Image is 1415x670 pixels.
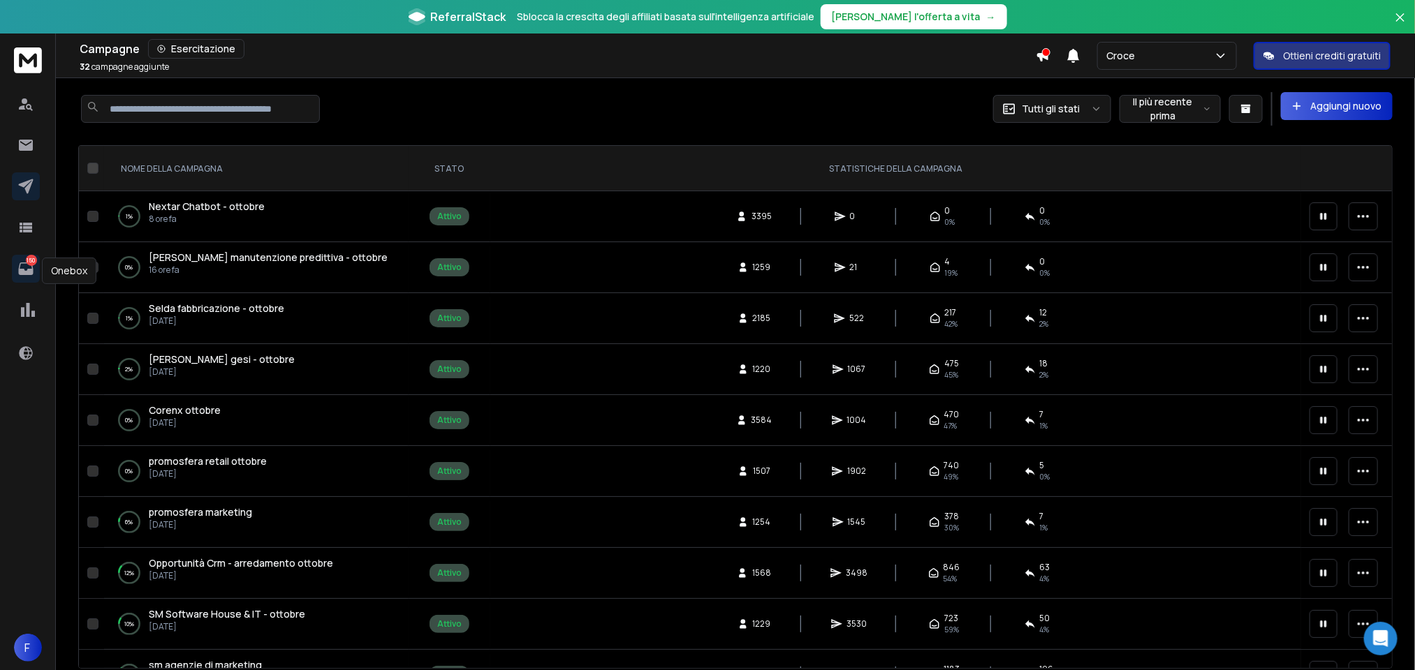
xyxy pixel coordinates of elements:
font: 217 [945,306,957,318]
font: STATISTICHE DELLA CAMPAGNA [829,163,962,174]
font: 0 [126,263,129,271]
td: 0%Corenx ottobre[DATE] [104,395,409,446]
font: SM Software House & IT - ottobre [149,607,305,620]
font: Nextar Chatbot - ottobre [149,200,265,213]
font: [DATE] [149,569,177,581]
font: 0 [126,467,129,475]
font: 10 [124,620,129,627]
font: [PERSON_NAME] gesi - ottobre [149,352,295,366]
font: promosfera retail ottobre [149,454,267,468]
font: 50 [1040,612,1050,624]
font: 1545 [848,516,866,528]
font: 19 [945,268,953,278]
font: 1004 [847,414,867,426]
font: 0 [1040,472,1045,482]
font: % [128,314,133,322]
font: 1 [1040,523,1043,533]
a: Selda fabbricazione - ottobre [149,301,284,315]
font: 0 [126,416,129,424]
a: promosfera retail ottobre [149,454,267,468]
font: % [1045,268,1050,278]
font: STATO [435,163,464,174]
font: promosfera marketing [149,505,252,519]
font: 0% [945,217,955,227]
font: 2 [126,365,129,373]
font: 1067 [848,363,866,375]
font: % [953,370,958,380]
font: Opportunità Crm - arredamento ottobre [149,556,333,569]
font: Attivo [437,516,462,528]
button: Aggiungi nuovo [1281,92,1393,120]
font: 45 [944,370,953,380]
font: 12 [124,569,129,576]
font: 1 [126,212,128,220]
font: % [952,421,958,431]
font: 1 [1040,421,1043,431]
font: 0 [850,210,856,222]
font: 49 [944,472,953,482]
font: Croce [1106,49,1135,62]
font: 1254 [753,516,771,528]
font: % [1043,421,1048,431]
font: 0 [1040,204,1046,216]
font: Selda fabbricazione - ottobre [149,301,284,315]
button: [PERSON_NAME] l'offerta a vita→ [821,4,1007,29]
font: 59 [944,625,953,634]
font: Attivo [437,465,462,477]
td: 6%promosfera marketing[DATE] [104,497,409,548]
button: Esercitazione [148,39,244,59]
a: Opportunità Crm - arredamento ottobre [149,556,333,570]
font: NOME DELLA CAMPAGNA [121,163,223,174]
font: 32 [80,61,90,73]
font: Attivo [437,261,462,273]
font: 3395 [752,210,772,222]
font: [DATE] [149,468,177,479]
font: 2 [1040,370,1043,380]
font: Attivo [437,414,462,426]
font: campagne aggiunte [91,61,169,73]
font: 1220 [753,363,771,375]
button: Chiudi banner [1391,8,1409,42]
font: % [129,620,134,627]
font: 18 [1040,357,1048,369]
font: 1902 [847,465,866,477]
a: Nextar Chatbot - ottobre [149,200,265,214]
font: 63 [1040,561,1050,573]
font: Corenx ottobre [149,403,221,417]
font: 21 [850,261,858,273]
font: Tutti gli stati [1022,102,1080,115]
font: 7 [1040,510,1044,522]
font: 1507 [753,465,770,477]
font: 0 [945,204,951,216]
font: 30 [944,523,953,533]
font: 16 ore fa [149,264,179,276]
font: 8 ore fa [149,213,177,225]
a: promosfera marketing [149,505,252,519]
font: 4 [1040,625,1044,634]
font: [DATE] [149,417,177,429]
font: 7 [1040,408,1044,420]
font: % [953,472,959,482]
a: [PERSON_NAME] manutenzione predittiva - ottobre [149,251,388,265]
font: % [1043,523,1048,533]
font: 2185 [753,312,771,324]
button: F [14,634,42,662]
font: Onebox [51,264,87,277]
font: ReferralStack [431,9,506,24]
font: Attivo [437,618,462,630]
font: % [1043,319,1049,329]
font: % [953,268,958,278]
font: Campagne [80,41,140,57]
font: Attivo [437,567,462,579]
font: 0 [1040,255,1046,267]
font: Esercitazione [171,42,235,55]
font: % [953,625,959,634]
font: 0% [1040,217,1050,227]
td: 1%Selda fabbricazione - ottobre[DATE] [104,293,409,344]
a: 150 [12,255,40,283]
font: 5 [1040,459,1045,471]
td: 12%Opportunità Crm - arredamento ottobre[DATE] [104,548,409,599]
div: Open Intercom Messenger [1364,622,1398,655]
font: [DATE] [149,366,177,378]
font: → [986,10,996,23]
